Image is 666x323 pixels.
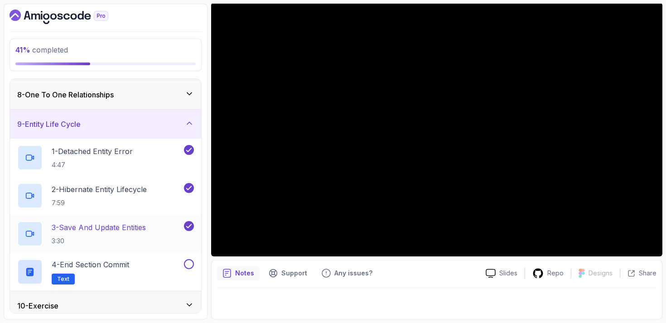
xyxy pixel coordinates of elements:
[52,146,133,157] p: 1 - Detached Entity Error
[17,221,194,246] button: 3-Save And Update Entities3:30
[15,45,68,54] span: completed
[211,3,662,256] iframe: 2 - More Method Name Derived Queries
[17,145,194,170] button: 1-Detached Entity Error4:47
[10,10,129,24] a: Dashboard
[15,45,30,54] span: 41 %
[478,269,525,278] a: Slides
[52,160,133,169] p: 4:47
[547,269,564,278] p: Repo
[52,184,147,195] p: 2 - Hibernate Entity Lifecycle
[639,269,656,278] p: Share
[525,268,571,279] a: Repo
[17,119,81,130] h3: 9 - Entity Life Cycle
[263,266,313,280] button: Support button
[52,198,147,207] p: 7:59
[52,236,146,246] p: 3:30
[17,259,194,284] button: 4-End Section CommitText
[52,222,146,233] p: 3 - Save And Update Entities
[281,269,307,278] p: Support
[620,269,656,278] button: Share
[57,275,69,283] span: Text
[217,266,260,280] button: notes button
[316,266,378,280] button: Feedback button
[10,291,201,320] button: 10-Exercise
[499,269,517,278] p: Slides
[589,269,613,278] p: Designs
[17,300,58,311] h3: 10 - Exercise
[52,259,129,270] p: 4 - End Section Commit
[17,89,114,100] h3: 8 - One To One Relationships
[235,269,254,278] p: Notes
[10,110,201,139] button: 9-Entity Life Cycle
[10,80,201,109] button: 8-One To One Relationships
[17,183,194,208] button: 2-Hibernate Entity Lifecycle7:59
[334,269,372,278] p: Any issues?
